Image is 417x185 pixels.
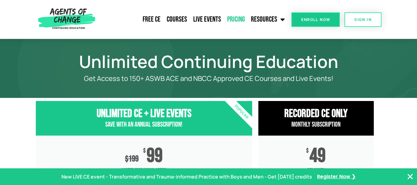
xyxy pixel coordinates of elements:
span: Enroll Now [301,18,330,22]
a: Free CE [140,12,164,27]
button: Close Banner [407,173,414,180]
span: Monthly Subscription [291,120,340,129]
p: New LIVE CE event - Transformative and Trauma-informed Practice with Boys and Men - Get [DATE] cr... [61,172,312,181]
span: $ [143,148,146,154]
p: Get Access to 150+ ASWB ACE and NBCC Approved CE Courses and Live Events! [57,75,360,82]
nav: Menu [98,12,288,27]
div: Popular [206,76,277,148]
span: $ [125,154,128,164]
a: Pricing [224,12,248,27]
a: Register Now ❯ [317,172,356,181]
a: Enroll Now [291,12,340,27]
span: per month [258,164,374,176]
a: SIGN IN [344,12,382,27]
span: 49 [310,148,326,164]
div: 199 [125,154,139,164]
h1: Unlimited Continuing Education [33,54,385,69]
span: Save with an Annual Subscription! [105,120,182,129]
span: 99 [147,148,163,164]
a: Live Events [190,12,224,27]
span: $ [306,148,309,154]
a: Resources [248,12,288,27]
h3: Unlimited CE + Live Events [36,107,252,120]
a: Courses [164,12,190,27]
h3: RECORDED CE ONly [258,107,374,120]
span: Limited Time Annual Offer! [36,164,252,176]
span: SIGN IN [354,18,372,22]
